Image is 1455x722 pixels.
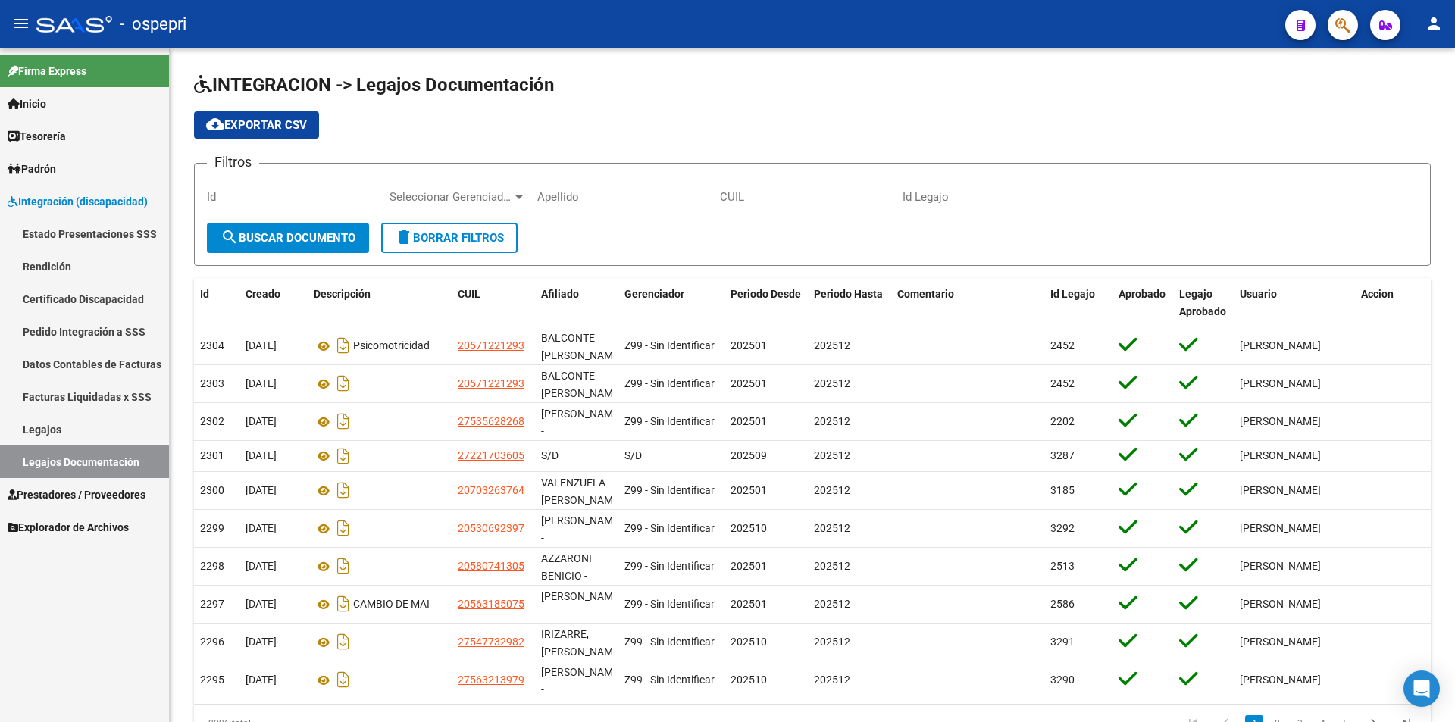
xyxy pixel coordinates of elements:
[1050,598,1075,610] span: 2586
[200,522,224,534] span: 2299
[1240,636,1321,648] span: [PERSON_NAME]
[1240,288,1277,300] span: Usuario
[1050,636,1075,648] span: 3291
[731,598,767,610] span: 202501
[814,674,850,686] span: 202512
[333,554,353,578] i: Descargar documento
[624,288,684,300] span: Gerenciador
[814,377,850,389] span: 202512
[541,552,592,582] span: AZZARONI BENICIO -
[624,449,642,461] span: S/D
[1240,560,1321,572] span: [PERSON_NAME]
[8,193,148,210] span: Integración (discapacidad)
[808,278,891,328] datatable-header-cell: Periodo Hasta
[353,599,430,611] span: CAMBIO DE MAI
[390,190,512,204] span: Seleccionar Gerenciador
[1050,288,1095,300] span: Id Legajo
[458,636,524,648] span: 27547732982
[624,484,715,496] span: Z99 - Sin Identificar
[1425,14,1443,33] mat-icon: person
[458,598,524,610] span: 20563185075
[246,522,277,534] span: [DATE]
[724,278,808,328] datatable-header-cell: Periodo Desde
[458,339,524,352] span: 20571221293
[353,340,430,352] span: Psicomotricidad
[624,598,715,610] span: Z99 - Sin Identificar
[221,231,355,245] span: Buscar Documento
[246,415,277,427] span: [DATE]
[458,377,524,389] span: 20571221293
[8,63,86,80] span: Firma Express
[314,288,371,300] span: Descripción
[1050,522,1075,534] span: 3292
[1240,449,1321,461] span: [PERSON_NAME]
[1044,278,1112,328] datatable-header-cell: Id Legajo
[1050,484,1075,496] span: 3185
[814,288,883,300] span: Periodo Hasta
[624,377,715,389] span: Z99 - Sin Identificar
[246,449,277,461] span: [DATE]
[207,152,259,173] h3: Filtros
[1240,339,1321,352] span: [PERSON_NAME]
[814,484,850,496] span: 202512
[731,522,767,534] span: 202510
[814,598,850,610] span: 202512
[814,415,850,427] span: 202512
[541,590,622,620] span: RIVERA VALENTIN -
[624,636,715,648] span: Z99 - Sin Identificar
[458,522,524,534] span: 20530692397
[1240,484,1321,496] span: [PERSON_NAME]
[1119,288,1166,300] span: Aprobado
[897,288,954,300] span: Comentario
[1179,288,1226,317] span: Legajo Aprobado
[8,161,56,177] span: Padrón
[333,478,353,502] i: Descargar documento
[120,8,186,41] span: - ospepri
[200,288,209,300] span: Id
[814,522,850,534] span: 202512
[333,667,353,692] i: Descargar documento
[541,288,579,300] span: Afiliado
[1050,339,1075,352] span: 2452
[541,477,622,506] span: VALENZUELA LUANA ELUNEY
[1403,670,1440,707] div: Open Intercom Messenger
[12,14,30,33] mat-icon: menu
[814,339,850,352] span: 202512
[1240,377,1321,389] span: [PERSON_NAME]
[246,288,280,300] span: Creado
[1050,449,1075,461] span: 3287
[458,484,524,496] span: 20703263764
[1361,288,1394,300] span: Accion
[194,74,554,95] span: INTEGRACION -> Legajos Documentación
[246,377,277,389] span: [DATE]
[624,415,715,427] span: Z99 - Sin Identificar
[541,666,622,695] span: NOVOA KEYLA PIA -
[1050,560,1075,572] span: 2513
[200,636,224,648] span: 2296
[246,484,277,496] span: [DATE]
[731,636,767,648] span: 202510
[200,674,224,686] span: 2295
[200,339,224,352] span: 2304
[1240,598,1321,610] span: [PERSON_NAME]
[541,628,622,675] span: IRIZARRE, MELODY ANTONELLA -
[194,278,239,328] datatable-header-cell: Id
[731,449,767,461] span: 202509
[200,484,224,496] span: 2300
[1173,278,1234,328] datatable-header-cell: Legajo Aprobado
[333,333,353,358] i: Descargar documento
[891,278,1044,328] datatable-header-cell: Comentario
[246,339,277,352] span: [DATE]
[458,560,524,572] span: 20580741305
[206,118,307,132] span: Exportar CSV
[541,449,559,461] span: S/D
[333,592,353,616] i: Descargar documento
[458,674,524,686] span: 27563213979
[541,332,622,379] span: BALCONTE JOAQUIN NICOLAS -
[1050,377,1075,389] span: 2452
[1234,278,1355,328] datatable-header-cell: Usuario
[624,339,715,352] span: Z99 - Sin Identificar
[731,339,767,352] span: 202501
[8,95,46,112] span: Inicio
[246,598,277,610] span: [DATE]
